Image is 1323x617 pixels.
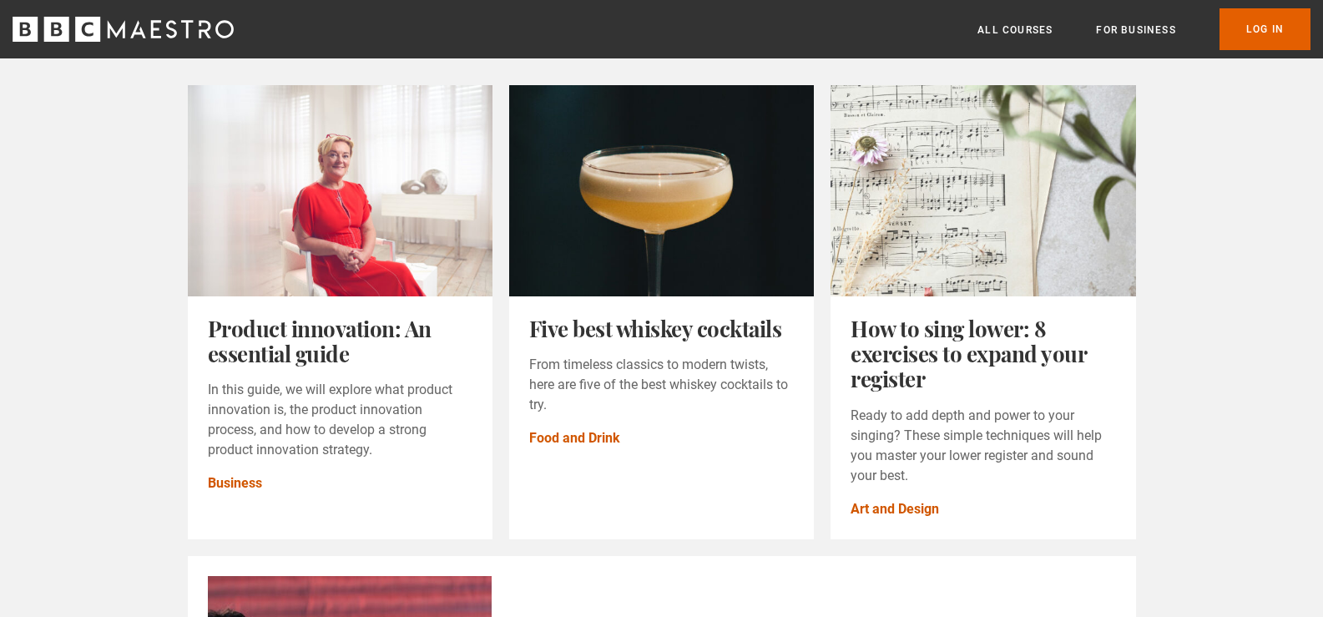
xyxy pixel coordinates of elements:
[529,314,782,343] a: Five best whiskey cocktails
[977,22,1053,38] a: All Courses
[208,314,432,368] a: Product innovation: An essential guide
[1096,22,1175,38] a: For business
[1219,8,1310,50] a: Log In
[208,473,262,493] a: Business
[977,8,1310,50] nav: Primary
[13,17,234,42] svg: BBC Maestro
[529,428,620,448] a: Food and Drink
[851,499,939,519] a: Art and Design
[851,314,1086,394] a: How to sing lower: 8 exercises to expand your register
